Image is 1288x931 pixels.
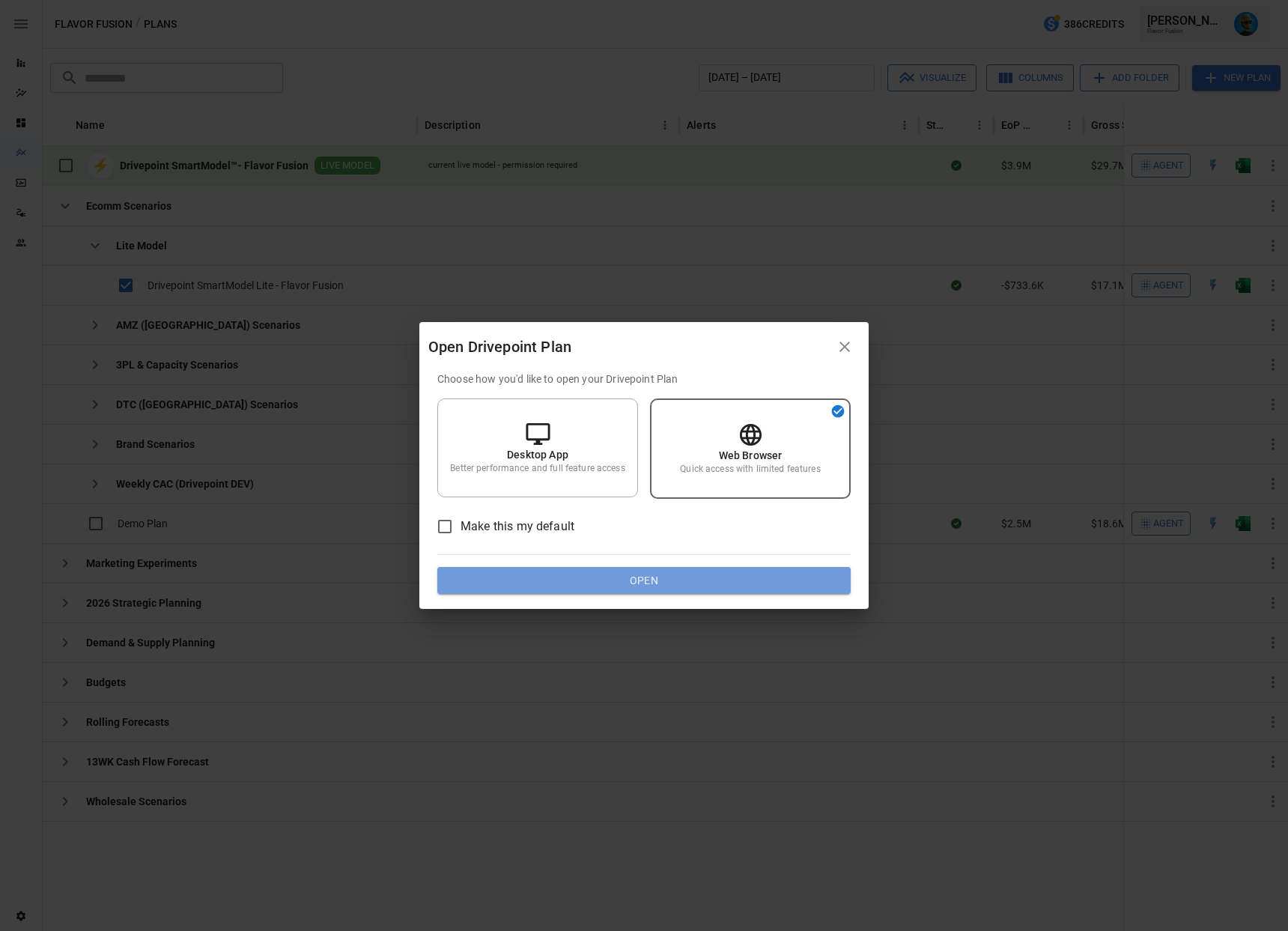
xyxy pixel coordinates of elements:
[680,463,820,476] p: Quick access with limited features
[507,447,568,462] p: Desktop App
[461,518,574,536] span: Make this my default
[428,335,830,359] div: Open Drivepoint Plan
[437,372,851,386] p: Choose how you'd like to open your Drivepoint Plan
[437,567,851,594] button: Open
[719,448,783,463] p: Web Browser
[450,462,625,475] p: Better performance and full feature access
